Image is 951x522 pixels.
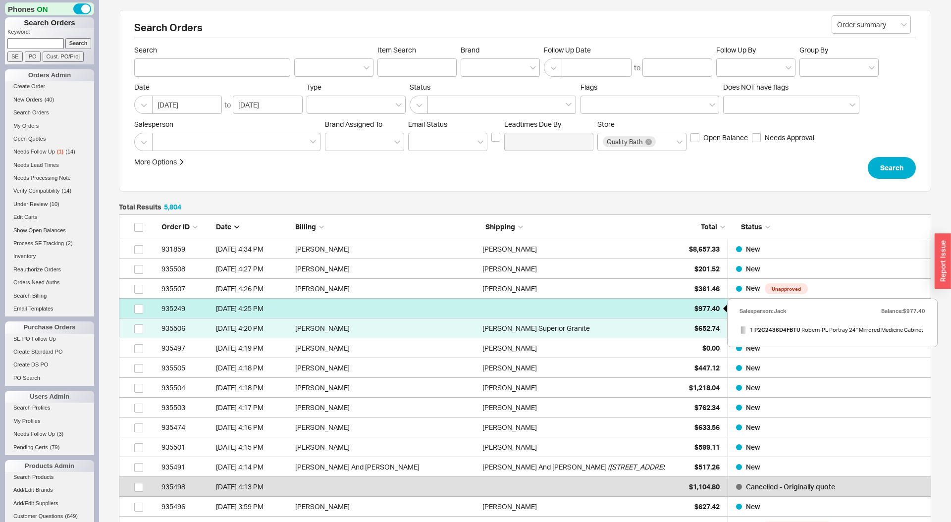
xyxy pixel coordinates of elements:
[754,326,800,333] b: P2C2436D4FBTU
[676,222,725,232] div: Total
[37,4,48,14] span: ON
[134,23,916,38] h2: Search Orders
[119,204,181,210] h5: Total Results
[482,497,537,517] div: [PERSON_NAME]
[216,259,290,279] div: 8/21/25 4:27 PM
[5,373,94,383] a: PO Search
[880,162,903,174] span: Search
[482,378,537,398] div: [PERSON_NAME]
[482,279,537,299] div: [PERSON_NAME]
[161,418,211,437] div: 935474
[485,222,671,232] div: Shipping
[13,97,43,103] span: New Orders
[746,403,760,412] span: New
[741,222,762,231] span: Status
[461,46,479,54] span: Brand
[295,239,477,259] div: [PERSON_NAME]
[786,66,792,70] svg: open menu
[881,304,925,318] div: Balance: $977.40
[581,83,597,91] span: Flags
[13,149,55,155] span: Needs Follow Up
[66,240,72,246] span: ( 2 )
[119,279,931,299] a: 935507[DATE] 4:26 PM[PERSON_NAME][PERSON_NAME]$361.46New Unapproved
[364,66,370,70] svg: open menu
[312,99,319,110] input: Type
[901,23,907,27] svg: open menu
[50,201,59,207] span: ( 10 )
[57,431,63,437] span: ( 3 )
[504,120,593,129] span: Leadtimes Due By
[45,97,54,103] span: ( 40 )
[868,157,916,179] button: Search
[295,222,316,231] span: Billing
[765,133,814,143] span: Needs Approval
[694,423,720,431] span: $633.56
[119,318,931,338] a: 935506[DATE] 4:20 PM[PERSON_NAME][PERSON_NAME] Superior Granite$652.74Quote
[410,83,577,92] span: Status
[13,513,63,519] span: Customer Questions
[5,334,94,344] a: SE PO Follow Up
[119,378,931,398] a: 935504[DATE] 4:18 PM[PERSON_NAME][PERSON_NAME]$1,218.04New
[134,83,303,92] span: Date
[746,423,760,431] span: New
[482,418,537,437] div: [PERSON_NAME]
[119,338,931,358] a: 935497[DATE] 4:19 PM[PERSON_NAME][PERSON_NAME]$0.00New
[5,147,94,157] a: Needs Follow Up(1)(14)
[716,46,756,54] span: Follow Up By
[5,212,94,222] a: Edit Carts
[65,149,75,155] span: ( 14 )
[694,264,720,273] span: $201.52
[295,378,477,398] div: [PERSON_NAME]
[746,482,835,491] span: Cancelled - Originally quote
[5,485,94,495] a: Add/Edit Brands
[295,457,477,477] div: [PERSON_NAME] And [PERSON_NAME]
[216,279,290,299] div: 8/21/25 4:26 PM
[295,222,480,232] div: Billing
[5,95,94,105] a: New Orders(40)
[295,358,477,378] div: [PERSON_NAME]
[740,304,786,318] div: Salesperson: Jack
[13,444,48,450] span: Pending Certs
[119,418,931,437] a: 935474[DATE] 4:16 PM[PERSON_NAME][PERSON_NAME]$633.56New
[216,358,290,378] div: 8/21/25 4:18 PM
[13,175,71,181] span: Needs Processing Note
[295,437,477,457] div: [PERSON_NAME]
[216,338,290,358] div: 8/21/25 4:19 PM
[482,338,537,358] div: [PERSON_NAME]
[295,259,477,279] div: [PERSON_NAME]
[216,239,290,259] div: 8/21/25 4:34 PM
[295,398,477,418] div: [PERSON_NAME]
[134,157,177,167] div: More Options
[119,398,931,418] a: 935503[DATE] 4:17 PM[PERSON_NAME][PERSON_NAME]$762.34New
[43,52,84,62] input: Cust. PO/Proj
[694,364,720,372] span: $447.12
[634,63,640,73] div: to
[482,398,537,418] div: [PERSON_NAME]
[325,120,382,128] span: Brand Assigned To
[482,259,537,279] div: [PERSON_NAME]
[13,240,64,246] span: Process SE Tracking
[746,264,760,273] span: New
[295,318,477,338] div: [PERSON_NAME]
[119,358,931,378] a: 935505[DATE] 4:18 PM[PERSON_NAME][PERSON_NAME]$447.12New
[13,201,48,207] span: Under Review
[216,222,231,231] span: Date
[216,457,290,477] div: 8/21/25 4:14 PM
[694,463,720,471] span: $517.26
[694,443,720,451] span: $599.11
[723,83,789,91] span: Does NOT have flags
[161,457,211,477] div: 935491
[62,188,72,194] span: ( 14 )
[377,58,457,77] input: Item Search
[5,291,94,301] a: Search Billing
[134,120,321,129] span: Salesperson
[5,347,94,357] a: Create Standard PO
[295,418,477,437] div: [PERSON_NAME]
[5,277,94,288] a: Orders Need Auths
[729,99,736,110] input: Does NOT have flags
[5,17,94,28] h1: Search Orders
[161,222,211,232] div: Order ID
[832,15,911,34] input: Select...
[746,245,760,253] span: New
[216,477,290,497] div: 8/21/25 4:13 PM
